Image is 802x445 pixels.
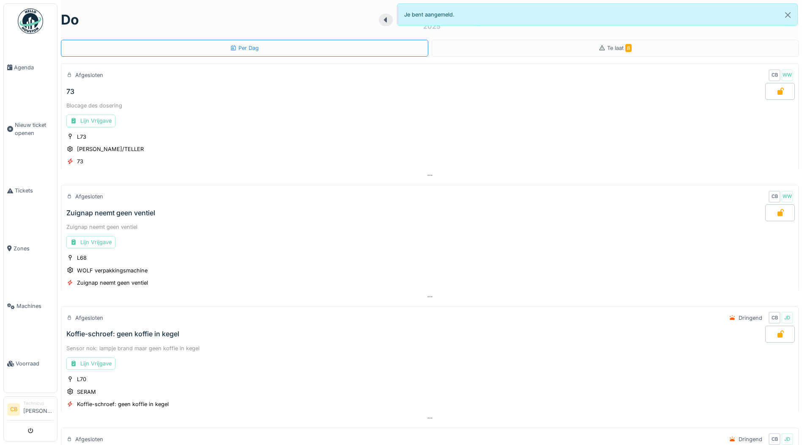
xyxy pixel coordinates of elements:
div: Afgesloten [75,192,103,201]
li: [PERSON_NAME] [23,400,54,418]
div: 73 [66,88,74,96]
span: Voorraad [16,360,54,368]
span: Machines [16,302,54,310]
div: Sensor nok: lampje brand maar geen koffie in kegel [66,344,793,352]
div: Zuignap neemt geen ventiel [66,223,793,231]
span: Nieuw ticket openen [15,121,54,137]
div: JD [781,312,793,324]
div: Lijn Vrijgave [66,236,115,248]
div: CB [769,433,780,445]
h1: do [61,12,79,28]
div: Je bent aangemeld. [397,3,798,26]
a: CB Technicus[PERSON_NAME] [7,400,54,420]
a: Tickets [4,162,57,220]
div: WOLF verpakkingsmachine [77,266,148,275]
div: Afgesloten [75,71,103,79]
div: Koffie-schroef: geen koffie in kegel [77,400,169,408]
div: Zuignap neemt geen ventiel [66,209,155,217]
div: JD [781,433,793,445]
span: Agenda [14,63,54,71]
span: Zones [14,244,54,253]
div: CB [769,191,780,203]
li: CB [7,403,20,416]
img: Badge_color-CXgf-gQk.svg [18,8,43,34]
div: SERAM [77,388,96,396]
div: [PERSON_NAME]/TELLER [77,145,144,153]
div: Lijn Vrijgave [66,115,115,127]
span: 8 [625,44,632,52]
span: Te laat [607,45,632,51]
div: Lijn Vrijgave [66,357,115,370]
a: Agenda [4,38,57,96]
div: L68 [77,254,87,262]
div: L70 [77,375,86,383]
div: 73 [77,157,83,165]
div: Zuignap neemt geen ventiel [77,279,148,287]
div: Per Dag [230,44,259,52]
div: WW [781,191,793,203]
a: Machines [4,277,57,335]
div: CB [769,312,780,324]
a: Zones [4,220,57,277]
div: Technicus [23,400,54,407]
div: Afgesloten [75,435,103,443]
div: CB [769,69,780,81]
span: Tickets [15,187,54,195]
a: Nieuw ticket openen [4,96,57,162]
div: Blocage des dosering [66,102,793,110]
a: Voorraad [4,335,57,393]
div: Afgesloten [75,314,103,322]
div: 2025 [423,21,441,31]
div: Dringend [739,314,762,322]
div: L73 [77,133,86,141]
div: WW [781,69,793,81]
button: Close [778,4,797,26]
div: Dringend [739,435,762,443]
div: Koffie-schroef: geen koffie in kegel [66,330,179,338]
